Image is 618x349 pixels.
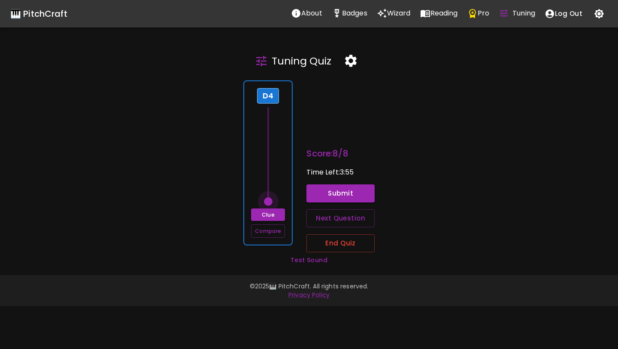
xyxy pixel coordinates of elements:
button: Compare [251,224,285,238]
a: Stats [327,5,372,23]
button: Tuning Quiz [494,5,540,22]
button: Next Question [306,209,375,227]
button: Stats [327,5,372,22]
p: About [301,8,322,18]
div: D4 [257,88,279,104]
p: Tuning [512,8,535,18]
a: Privacy Policy [288,291,330,299]
a: Wizard [372,5,415,23]
button: Submit [306,184,375,202]
a: 🎹 PitchCraft [10,7,67,21]
p: Time Left: 3:55 [306,167,354,178]
a: Reading [415,5,463,23]
p: Wizard [387,8,411,18]
button: End Quiz [306,234,375,252]
button: Reading [415,5,463,22]
a: Pro [463,5,494,23]
p: Badges [342,8,367,18]
p: © 2025 🎹 PitchCraft. All rights reserved. [62,282,556,291]
button: Clue [251,208,285,221]
a: Tuning Quiz [494,5,540,23]
p: Pro [478,8,489,18]
button: Pro [463,5,494,22]
a: About [286,5,327,23]
p: Reading [430,8,458,18]
button: account of current user [540,5,587,23]
button: About [286,5,327,22]
button: Wizard [372,5,415,22]
h6: Score: 8 / 8 [306,147,348,160]
h5: Tuning Quiz [272,54,331,68]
